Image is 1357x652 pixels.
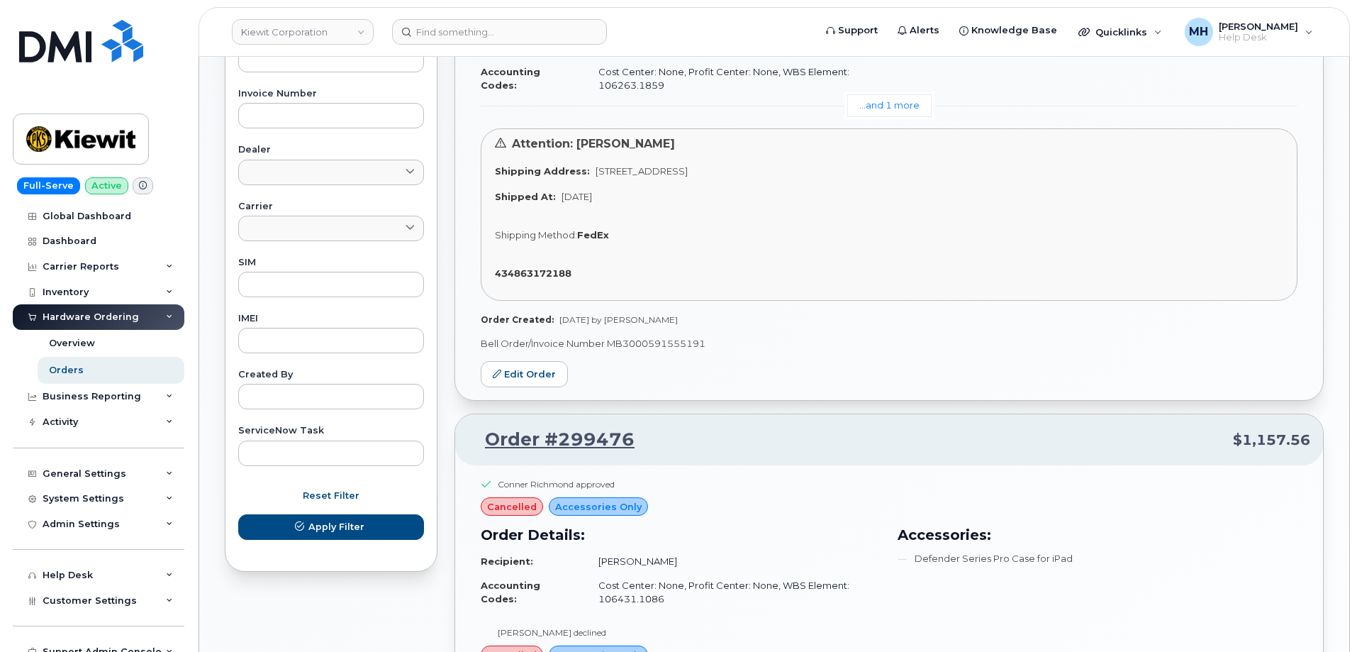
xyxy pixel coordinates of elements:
[481,314,554,325] strong: Order Created:
[481,556,533,567] strong: Recipient:
[495,191,556,202] strong: Shipped At:
[1189,23,1208,40] span: MH
[910,23,939,38] span: Alerts
[586,60,881,97] td: Cost Center: None, Profit Center: None, WBS Element: 106263.1859
[816,16,888,45] a: Support
[586,573,881,611] td: Cost Center: None, Profit Center: None, WBS Element: 106431.1086
[392,19,607,45] input: Find something...
[238,202,424,211] label: Carrier
[498,478,615,490] div: Conner Richmond approved
[596,165,688,177] span: [STREET_ADDRESS]
[1295,590,1346,641] iframe: Messenger Launcher
[888,16,949,45] a: Alerts
[577,229,609,241] strong: FedEx
[495,229,577,241] span: Shipping Method:
[238,483,424,509] button: Reset Filter
[308,520,364,534] span: Apply Filter
[847,94,932,116] a: ...and 1 more
[481,66,540,91] strong: Accounting Codes:
[1219,32,1298,43] span: Help Desk
[303,489,359,502] span: Reset Filter
[495,267,571,279] strong: 434863172188
[495,165,590,177] strong: Shipping Address:
[1068,18,1172,46] div: Quicklinks
[555,500,642,514] span: Accessories Only
[238,514,424,540] button: Apply Filter
[971,23,1057,38] span: Knowledge Base
[238,426,424,436] label: ServiceNow Task
[1095,26,1147,38] span: Quicklinks
[238,370,424,380] label: Created By
[898,524,1297,546] h3: Accessories:
[838,23,878,38] span: Support
[238,258,424,267] label: SIM
[949,16,1067,45] a: Knowledge Base
[586,549,881,574] td: [PERSON_NAME]
[498,626,606,639] div: [PERSON_NAME] declined
[481,361,568,387] a: Edit Order
[898,552,1297,565] li: Defender Series Pro Case for iPad
[481,580,540,604] strong: Accounting Codes:
[562,191,592,202] span: [DATE]
[512,137,675,150] span: Attention: [PERSON_NAME]
[559,314,678,325] span: [DATE] by [PERSON_NAME]
[1175,18,1323,46] div: Melissa Hoye
[495,267,577,279] a: 434863172188
[487,500,537,514] span: cancelled
[232,19,374,45] a: Kiewit Corporation
[481,524,881,546] h3: Order Details:
[481,337,1297,350] p: Bell Order/Invoice Number MB3000591555191
[468,427,635,453] a: Order #299476
[1233,430,1310,451] span: $1,157.56
[238,145,424,155] label: Dealer
[1219,21,1298,32] span: [PERSON_NAME]
[238,89,424,99] label: Invoice Number
[238,314,424,324] label: IMEI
